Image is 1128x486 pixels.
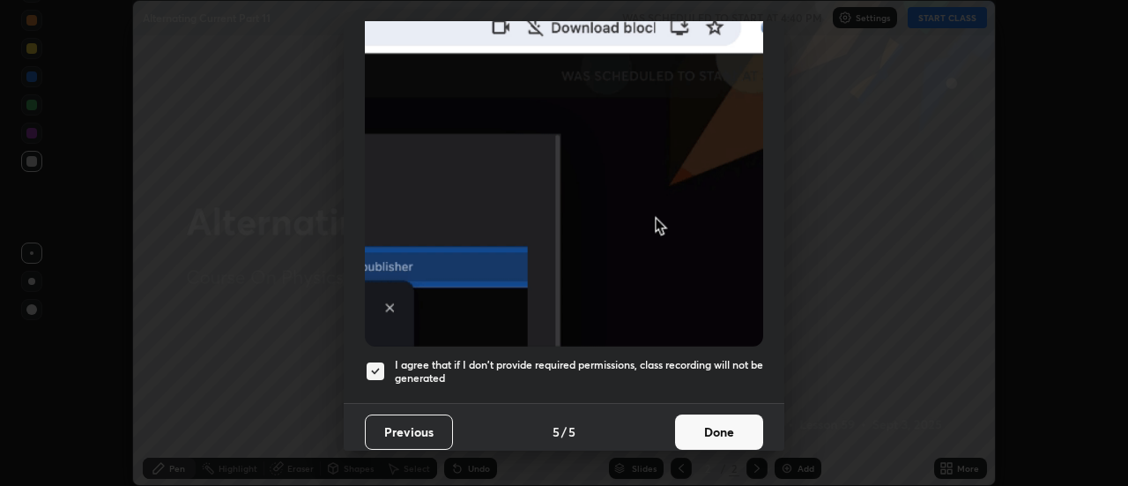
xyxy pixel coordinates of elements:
[395,358,763,385] h5: I agree that if I don't provide required permissions, class recording will not be generated
[365,415,453,450] button: Previous
[568,422,575,441] h4: 5
[561,422,567,441] h4: /
[553,422,560,441] h4: 5
[675,415,763,450] button: Done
